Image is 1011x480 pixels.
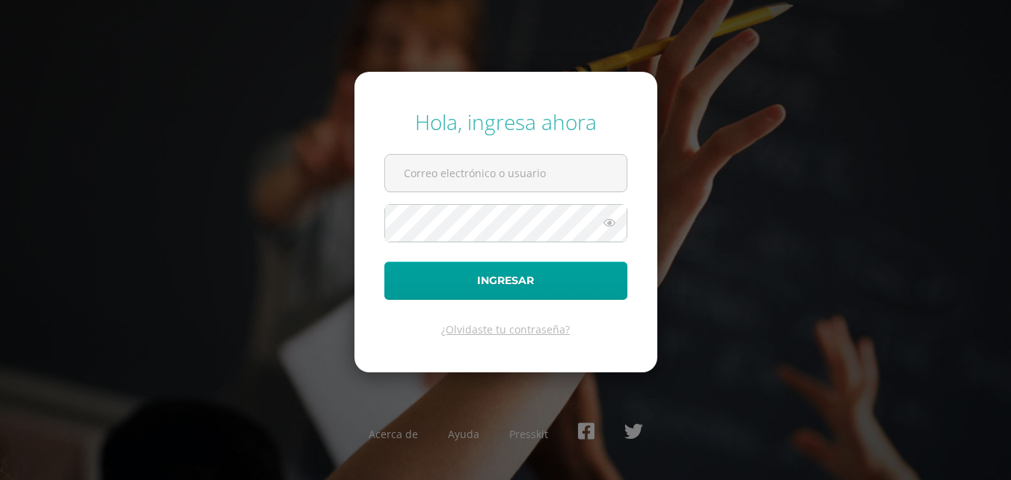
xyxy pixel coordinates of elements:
[448,427,479,441] a: Ayuda
[385,155,627,191] input: Correo electrónico o usuario
[384,108,627,136] div: Hola, ingresa ahora
[441,322,570,336] a: ¿Olvidaste tu contraseña?
[384,262,627,300] button: Ingresar
[369,427,418,441] a: Acerca de
[509,427,548,441] a: Presskit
